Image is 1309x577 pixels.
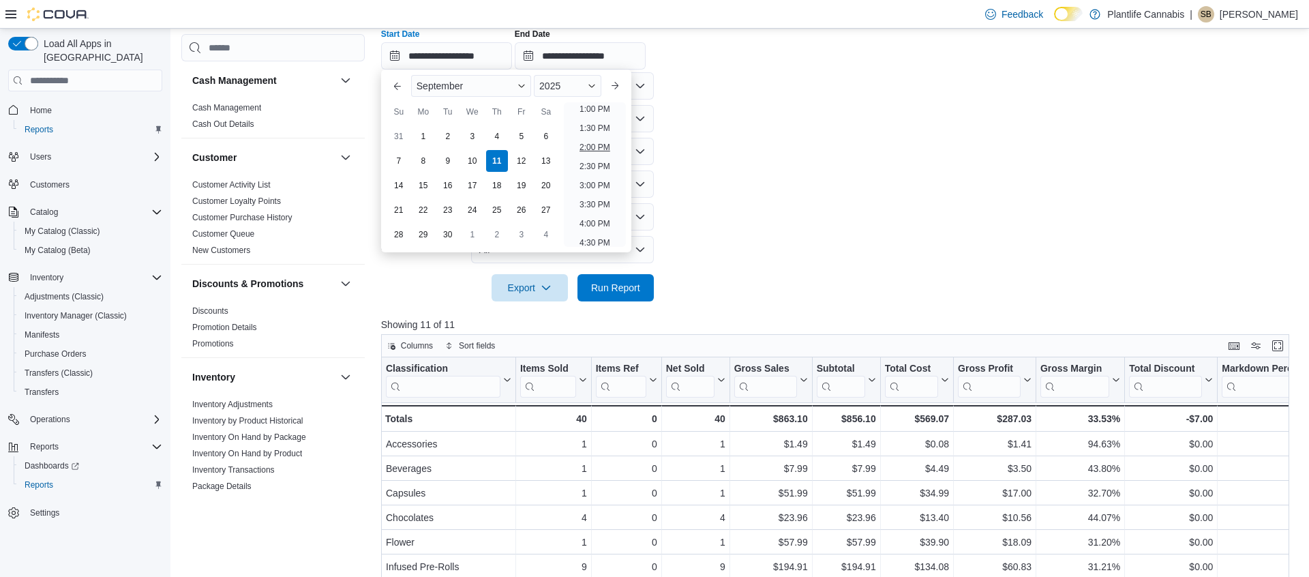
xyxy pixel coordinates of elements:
[884,509,948,526] div: $13.40
[25,291,104,302] span: Adjustments (Classic)
[666,485,725,501] div: 1
[3,437,168,456] button: Reports
[192,432,306,442] a: Inventory On Hand by Package
[192,464,275,475] span: Inventory Transactions
[25,387,59,398] span: Transfers
[25,504,162,521] span: Settings
[3,147,168,166] button: Users
[192,370,235,384] h3: Inventory
[535,101,557,123] div: Sa
[440,338,500,354] button: Sort fields
[14,120,168,139] button: Reports
[577,274,654,301] button: Run Report
[1040,460,1120,477] div: 43.80%
[19,242,162,258] span: My Catalog (Beta)
[958,460,1032,477] div: $3.50
[1107,6,1184,23] p: Plantlife Cannabis
[14,364,168,383] button: Transfers (Classic)
[388,125,410,147] div: day-31
[386,485,511,501] div: Capsules
[816,436,875,452] div: $1.49
[666,436,725,452] div: 1
[19,121,162,138] span: Reports
[25,149,162,165] span: Users
[1129,363,1202,398] div: Total Discount
[511,150,532,172] div: day-12
[574,177,616,194] li: 3:00 PM
[382,338,438,354] button: Columns
[192,323,257,332] a: Promotion Details
[192,399,273,410] span: Inventory Adjustments
[192,338,234,349] span: Promotions
[596,509,657,526] div: 0
[181,303,365,357] div: Discounts & Promotions
[574,196,616,213] li: 3:30 PM
[30,414,70,425] span: Operations
[816,509,875,526] div: $23.96
[25,460,79,471] span: Dashboards
[25,310,127,321] span: Inventory Manager (Classic)
[1040,411,1120,427] div: 33.53%
[25,149,57,165] button: Users
[25,411,162,428] span: Operations
[192,213,292,222] a: Customer Purchase History
[511,199,532,221] div: day-26
[25,102,57,119] a: Home
[635,113,646,124] button: Open list of options
[192,180,271,190] a: Customer Activity List
[462,101,483,123] div: We
[515,29,550,40] label: End Date
[192,322,257,333] span: Promotion Details
[14,222,168,241] button: My Catalog (Classic)
[337,369,354,385] button: Inventory
[1040,509,1120,526] div: 44.07%
[520,436,587,452] div: 1
[816,460,875,477] div: $7.99
[25,439,162,455] span: Reports
[192,432,306,443] span: Inventory On Hand by Package
[462,175,483,196] div: day-17
[520,460,587,477] div: 1
[387,124,558,247] div: September, 2025
[1054,7,1083,21] input: Dark Mode
[192,246,250,255] a: New Customers
[816,363,864,376] div: Subtotal
[19,458,85,474] a: Dashboards
[884,363,937,398] div: Total Cost
[412,175,434,196] div: day-15
[515,42,646,70] input: Press the down key to open a popover containing a calendar.
[535,125,557,147] div: day-6
[437,175,459,196] div: day-16
[14,475,168,494] button: Reports
[486,101,508,123] div: Th
[14,241,168,260] button: My Catalog (Beta)
[500,274,560,301] span: Export
[816,485,875,501] div: $51.99
[19,288,162,305] span: Adjustments (Classic)
[734,363,797,398] div: Gross Sales
[381,318,1298,331] p: Showing 11 of 11
[337,72,354,89] button: Cash Management
[437,125,459,147] div: day-2
[19,327,162,343] span: Manifests
[437,199,459,221] div: day-23
[25,439,64,455] button: Reports
[816,363,864,398] div: Subtotal
[412,224,434,246] div: day-29
[192,103,261,113] a: Cash Management
[19,121,59,138] a: Reports
[25,101,162,118] span: Home
[462,199,483,221] div: day-24
[386,363,511,398] button: Classification
[596,411,657,427] div: 0
[1040,363,1109,398] div: Gross Margin
[535,150,557,172] div: day-13
[192,229,254,239] a: Customer Queue
[734,485,808,501] div: $51.99
[337,149,354,166] button: Customer
[19,365,162,381] span: Transfers (Classic)
[635,80,646,91] button: Open list of options
[958,485,1032,501] div: $17.00
[192,179,271,190] span: Customer Activity List
[388,175,410,196] div: day-14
